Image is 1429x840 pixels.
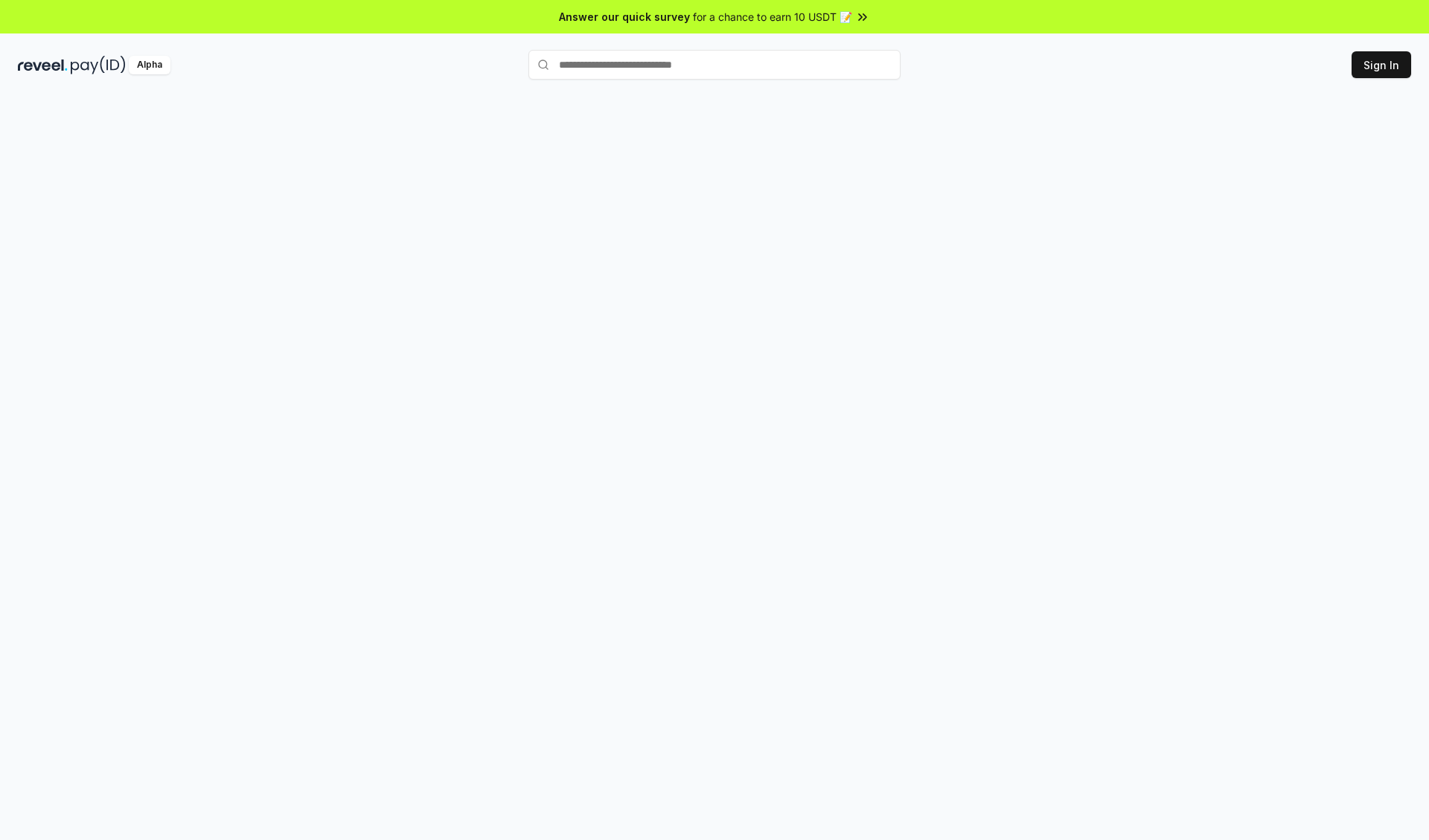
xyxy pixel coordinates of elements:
span: Answer our quick survey [559,9,690,25]
span: for a chance to earn 10 USDT 📝 [693,9,852,25]
img: reveel_dark [18,56,68,74]
div: Alpha [129,56,170,74]
button: Sign In [1352,51,1411,78]
img: pay_id [71,56,126,74]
